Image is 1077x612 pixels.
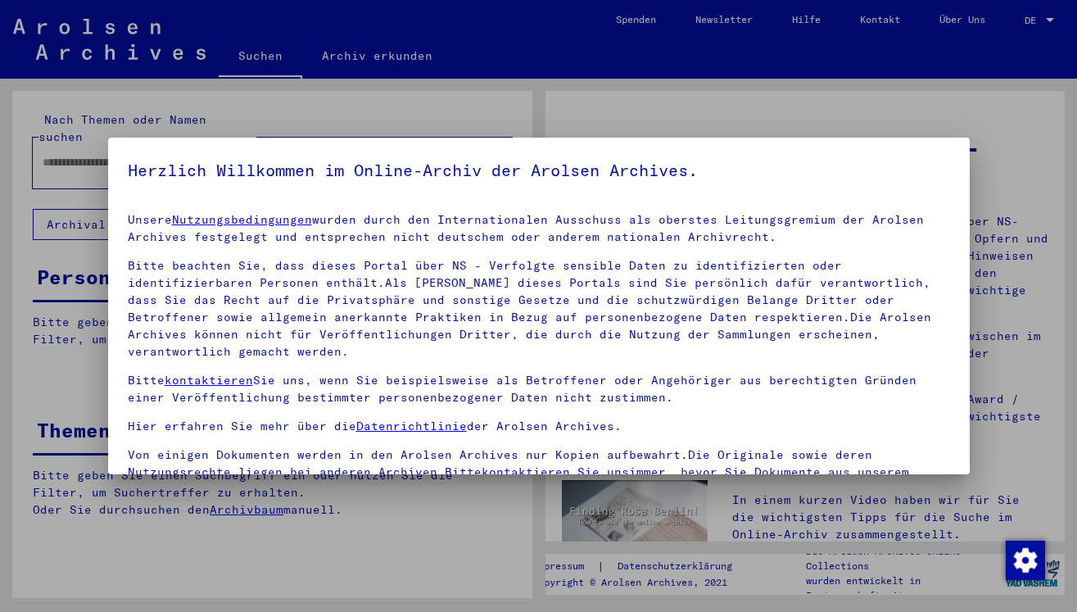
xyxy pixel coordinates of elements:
[128,418,950,435] p: Hier erfahren Sie mehr über die der Arolsen Archives.
[172,212,312,227] a: Nutzungsbedingungen
[165,373,253,388] a: kontaktieren
[128,211,950,246] p: Unsere wurden durch den Internationalen Ausschuss als oberstes Leitungsgremium der Arolsen Archiv...
[128,257,950,360] p: Bitte beachten Sie, dass dieses Portal über NS - Verfolgte sensible Daten zu identifizierten oder...
[128,157,950,184] h5: Herzlich Willkommen im Online-Archiv der Arolsen Archives.
[128,372,950,406] p: Bitte Sie uns, wenn Sie beispielsweise als Betroffener oder Angehöriger aus berechtigten Gründen ...
[1006,541,1045,580] img: Zustimmung ändern
[128,447,950,498] p: Von einigen Dokumenten werden in den Arolsen Archives nur Kopien aufbewahrt.Die Originale sowie d...
[356,419,467,433] a: Datenrichtlinie
[482,465,629,479] a: kontaktieren Sie uns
